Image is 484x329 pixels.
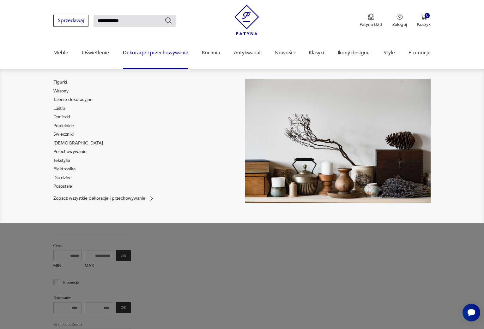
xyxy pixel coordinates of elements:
[421,14,427,20] img: Ikona koszyka
[360,14,382,27] button: Patyna B2B
[53,166,76,172] a: Elektronika
[408,41,431,65] a: Promocje
[53,131,74,138] a: Świeczniki
[245,79,431,203] img: cfa44e985ea346226f89ee8969f25989.jpg
[53,140,103,146] a: [DEMOGRAPHIC_DATA]
[384,41,395,65] a: Style
[53,97,93,103] a: Talerze dekoracyjne
[53,196,145,200] p: Zobacz wszystkie dekoracje i przechowywanie
[425,13,430,18] div: 0
[165,17,172,24] button: Szukaj
[53,183,72,190] a: Pozostałe
[53,79,67,85] a: Figurki
[53,114,70,120] a: Doniczki
[309,41,324,65] a: Klasyki
[368,14,374,21] img: Ikona medalu
[202,41,220,65] a: Kuchnia
[53,175,72,181] a: Dla dzieci
[53,41,68,65] a: Meble
[53,15,88,26] button: Sprzedawaj
[53,88,69,94] a: Wazony
[360,21,382,27] p: Patyna B2B
[53,19,88,23] a: Sprzedawaj
[53,149,87,155] a: Przechowywanie
[360,14,382,27] a: Ikona medaluPatyna B2B
[417,14,431,27] button: 0Koszyk
[338,41,370,65] a: Ikony designu
[392,21,407,27] p: Zaloguj
[53,157,70,164] a: Tekstylia
[275,41,295,65] a: Nowości
[53,195,155,202] a: Zobacz wszystkie dekoracje i przechowywanie
[234,41,261,65] a: Antykwariat
[53,123,74,129] a: Popielnice
[463,304,480,321] iframe: Smartsupp widget button
[123,41,188,65] a: Dekoracje i przechowywanie
[82,41,109,65] a: Oświetlenie
[53,105,65,112] a: Lustra
[234,5,259,35] img: Patyna - sklep z meblami i dekoracjami vintage
[396,14,403,20] img: Ikonka użytkownika
[417,21,431,27] p: Koszyk
[392,14,407,27] button: Zaloguj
